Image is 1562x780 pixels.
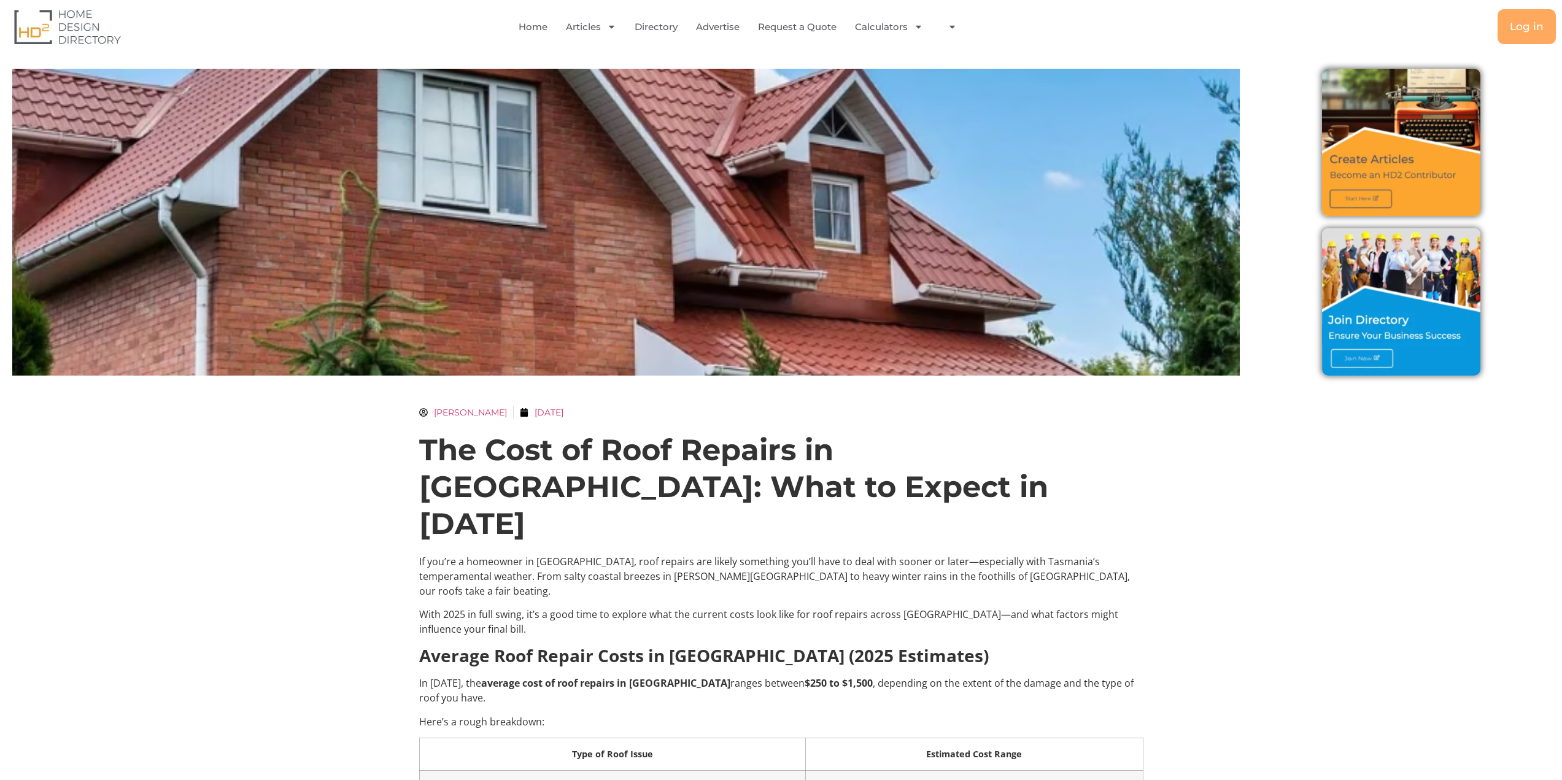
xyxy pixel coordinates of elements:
[419,431,1143,542] h1: The Cost of Roof Repairs in [GEOGRAPHIC_DATA]: What to Expect in [DATE]
[419,406,507,419] a: [PERSON_NAME]
[805,738,1143,771] th: Estimated Cost Range
[1322,228,1480,376] img: Join Directory
[1322,69,1480,216] img: Create Articles
[419,714,1143,729] p: Here’s a rough breakdown:
[419,607,1143,636] p: With 2025 in full swing, it’s a good time to explore what the current costs look like for roof re...
[419,644,989,667] strong: Average Roof Repair Costs in [GEOGRAPHIC_DATA] (2025 Estimates)
[696,13,740,41] a: Advertise
[855,13,923,41] a: Calculators
[758,13,837,41] a: Request a Quote
[535,407,563,418] time: [DATE]
[566,13,616,41] a: Articles
[635,13,678,41] a: Directory
[1498,9,1556,44] a: Log in
[316,13,1169,41] nav: Menu
[1510,21,1544,32] span: Log in
[419,554,1143,598] p: If you’re a homeowner in [GEOGRAPHIC_DATA], roof repairs are likely something you’ll have to deal...
[519,13,547,41] a: Home
[481,676,730,690] strong: average cost of roof repairs in [GEOGRAPHIC_DATA]
[805,676,873,690] strong: $250 to $1,500
[419,738,805,771] th: Type of Roof Issue
[520,406,563,419] a: [DATE]
[419,676,1143,705] p: In [DATE], the ranges between , depending on the extent of the damage and the type of roof you have.
[428,406,507,419] span: [PERSON_NAME]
